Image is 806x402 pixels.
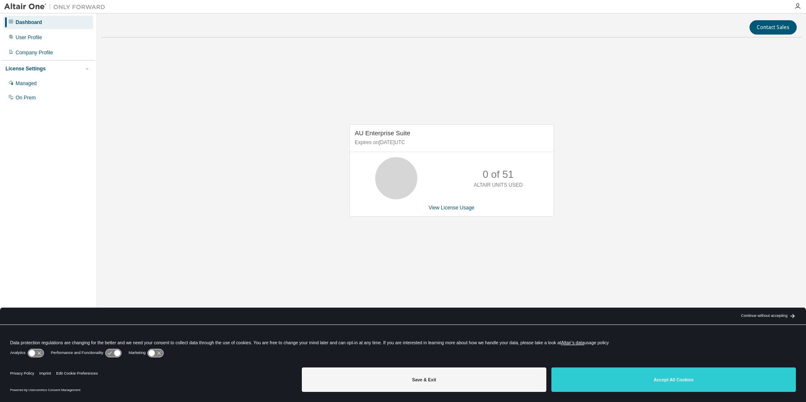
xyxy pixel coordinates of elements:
div: Managed [16,80,37,87]
a: View License Usage [429,205,475,211]
span: AU Enterprise Suite [355,129,411,137]
div: On Prem [16,94,36,101]
p: Expires on [DATE] UTC [355,139,546,146]
p: ALTAIR UNITS USED [474,182,523,189]
button: Contact Sales [750,20,797,35]
img: Altair One [4,3,110,11]
div: Company Profile [16,49,53,56]
div: User Profile [16,34,42,41]
div: Dashboard [16,19,42,26]
p: 0 of 51 [483,167,513,182]
div: License Settings [5,65,46,72]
